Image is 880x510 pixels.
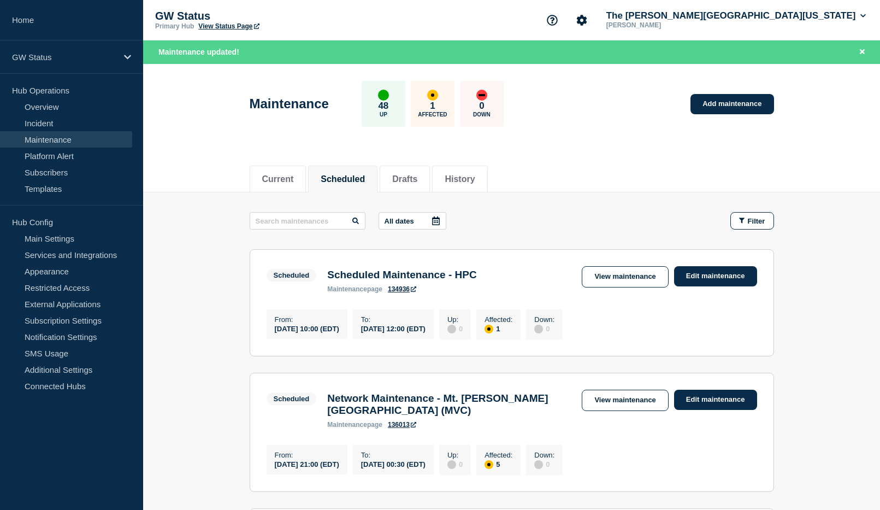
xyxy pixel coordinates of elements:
[388,421,416,429] a: 136013
[388,285,416,293] a: 134936
[392,174,417,184] button: Drafts
[378,90,389,101] div: up
[534,460,543,469] div: disabled
[447,451,463,459] p: Up :
[534,451,554,459] p: Down :
[155,22,194,30] p: Primary Hub
[274,395,310,403] div: Scheduled
[361,459,426,468] div: [DATE] 00:30 (EDT)
[582,390,668,411] a: View maintenance
[321,174,365,184] button: Scheduled
[534,325,543,333] div: disabled
[447,315,463,324] p: Up :
[690,94,773,114] a: Add maintenance
[155,10,374,22] p: GW Status
[485,459,512,469] div: 5
[541,9,564,32] button: Support
[604,21,718,29] p: [PERSON_NAME]
[447,460,456,469] div: disabled
[327,392,571,417] h3: Network Maintenance - Mt. [PERSON_NAME][GEOGRAPHIC_DATA] (MVC)
[327,421,367,429] span: maintenance
[250,96,329,112] h1: Maintenance
[485,324,512,333] div: 1
[674,266,757,286] a: Edit maintenance
[275,459,339,468] div: [DATE] 21:00 (EDT)
[447,325,456,333] div: disabled
[378,101,388,112] p: 48
[361,315,426,324] p: To :
[361,324,426,333] div: [DATE] 12:00 (EDT)
[604,10,868,21] button: The [PERSON_NAME][GEOGRAPHIC_DATA][US_STATE]
[570,9,593,32] button: Account settings
[379,212,446,230] button: All dates
[479,101,484,112] p: 0
[327,285,367,293] span: maintenance
[430,101,435,112] p: 1
[485,460,493,469] div: affected
[730,212,774,230] button: Filter
[485,325,493,333] div: affected
[250,212,365,230] input: Search maintenances
[12,52,117,62] p: GW Status
[275,451,339,459] p: From :
[485,451,512,459] p: Affected :
[158,48,239,56] span: Maintenance updated!
[274,271,310,279] div: Scheduled
[473,112,491,118] p: Down
[275,315,339,324] p: From :
[534,459,554,469] div: 0
[198,22,259,30] a: View Status Page
[534,324,554,333] div: 0
[385,217,414,225] p: All dates
[361,451,426,459] p: To :
[427,90,438,101] div: affected
[534,315,554,324] p: Down :
[674,390,757,410] a: Edit maintenance
[327,421,382,429] p: page
[445,174,475,184] button: History
[327,269,476,281] h3: Scheduled Maintenance - HPC
[262,174,294,184] button: Current
[485,315,512,324] p: Affected :
[447,459,463,469] div: 0
[418,112,447,118] p: Affected
[275,324,339,333] div: [DATE] 10:00 (EDT)
[582,266,668,288] a: View maintenance
[748,217,765,225] span: Filter
[855,46,869,58] button: Close banner
[476,90,487,101] div: down
[380,112,387,118] p: Up
[447,324,463,333] div: 0
[327,285,382,293] p: page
